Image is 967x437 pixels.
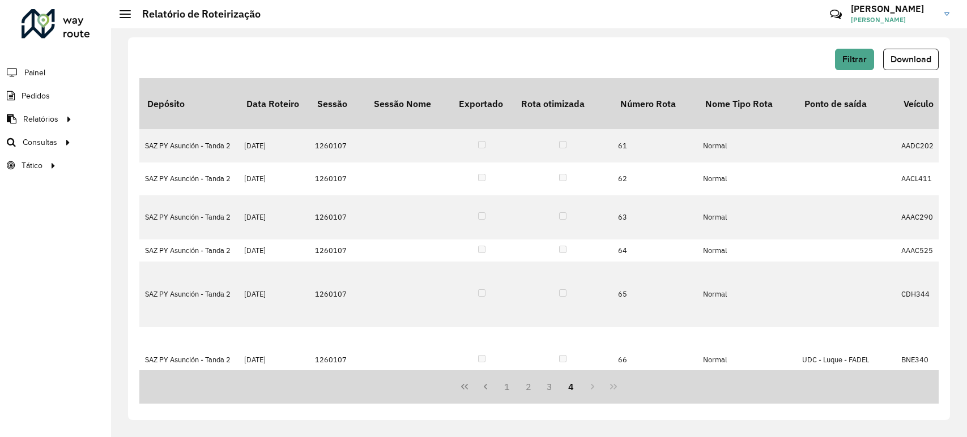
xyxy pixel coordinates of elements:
[697,195,796,239] td: Normal
[139,327,238,393] td: SAZ PY Asunción - Tanda 2
[238,262,309,327] td: [DATE]
[309,162,366,195] td: 1260107
[24,67,45,79] span: Painel
[366,78,451,129] th: Sessão Nome
[896,327,952,393] td: BNE340
[612,129,697,162] td: 61
[612,327,697,393] td: 66
[309,239,366,262] td: 1260107
[139,262,238,327] td: SAZ PY Asunción - Tanda 2
[796,78,896,129] th: Ponto de saída
[139,239,238,262] td: SAZ PY Asunción - Tanda 2
[22,90,50,102] span: Pedidos
[238,195,309,239] td: [DATE]
[454,376,475,397] button: First Page
[612,195,697,239] td: 63
[309,262,366,327] td: 1260107
[139,195,238,239] td: SAZ PY Asunción - Tanda 2
[796,327,896,393] td: UDC - Luque - FADEL
[22,160,42,172] span: Tático
[697,162,796,195] td: Normal
[883,49,939,70] button: Download
[896,195,952,239] td: AAAC290
[612,239,697,262] td: 64
[697,129,796,162] td: Normal
[891,54,931,64] span: Download
[824,2,848,27] a: Contato Rápido
[697,239,796,262] td: Normal
[539,376,561,397] button: 3
[612,162,697,195] td: 62
[139,78,238,129] th: Depósito
[560,376,582,397] button: 4
[309,129,366,162] td: 1260107
[697,327,796,393] td: Normal
[496,376,518,397] button: 1
[697,78,796,129] th: Nome Tipo Rota
[896,129,952,162] td: AADC202
[238,162,309,195] td: [DATE]
[238,129,309,162] td: [DATE]
[513,78,612,129] th: Rota otimizada
[139,162,238,195] td: SAZ PY Asunción - Tanda 2
[139,129,238,162] td: SAZ PY Asunción - Tanda 2
[131,8,261,20] h2: Relatório de Roteirização
[896,239,952,262] td: AAAC525
[309,195,366,239] td: 1260107
[238,239,309,262] td: [DATE]
[851,3,936,14] h3: [PERSON_NAME]
[612,262,697,327] td: 65
[309,327,366,393] td: 1260107
[896,162,952,195] td: AACL411
[612,78,697,129] th: Número Rota
[309,78,366,129] th: Sessão
[518,376,539,397] button: 2
[835,49,874,70] button: Filtrar
[851,15,936,25] span: [PERSON_NAME]
[238,78,309,129] th: Data Roteiro
[697,262,796,327] td: Normal
[23,113,58,125] span: Relatórios
[842,54,867,64] span: Filtrar
[451,78,513,129] th: Exportado
[896,78,952,129] th: Veículo
[475,376,496,397] button: Previous Page
[238,327,309,393] td: [DATE]
[23,136,57,148] span: Consultas
[896,262,952,327] td: CDH344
